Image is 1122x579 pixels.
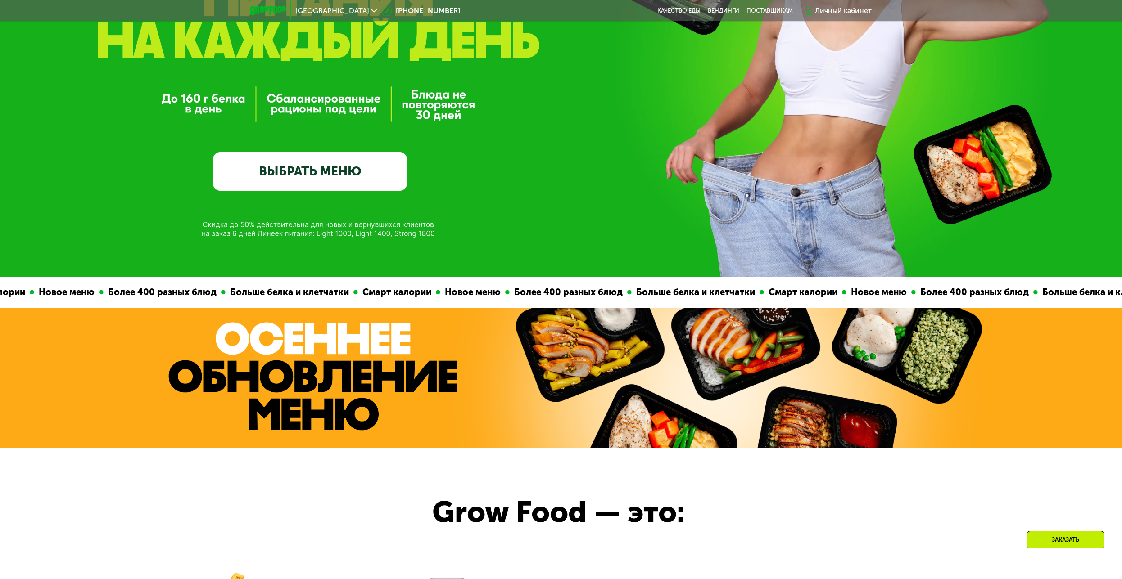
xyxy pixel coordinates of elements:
[746,7,793,14] div: поставщикам
[757,285,835,299] div: Смарт калории
[433,285,498,299] div: Новое меню
[815,5,872,16] div: Личный кабинет
[909,285,1026,299] div: Более 400 разных блюд
[624,285,752,299] div: Больше белка и клетчатки
[213,152,407,191] a: ВЫБРАТЬ МЕНЮ
[27,285,92,299] div: Новое меню
[218,285,346,299] div: Больше белка и клетчатки
[708,7,739,14] a: Вендинги
[657,7,701,14] a: Качество еды
[96,285,214,299] div: Более 400 разных блюд
[839,285,904,299] div: Новое меню
[1027,531,1104,548] div: Заказать
[295,7,369,14] span: [GEOGRAPHIC_DATA]
[351,285,429,299] div: Смарт калории
[381,5,460,16] a: [PHONE_NUMBER]
[502,285,620,299] div: Более 400 разных блюд
[432,490,729,535] div: Grow Food — это:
